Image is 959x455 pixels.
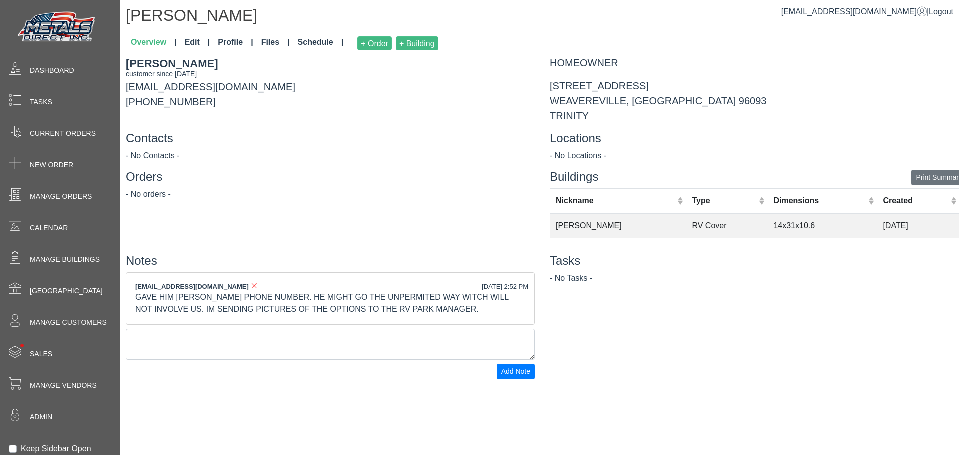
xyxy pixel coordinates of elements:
div: - No Locations - [550,150,959,162]
div: [STREET_ADDRESS] [550,78,959,93]
span: Add Note [501,367,530,375]
a: [EMAIL_ADDRESS][DOMAIN_NAME] [781,7,927,16]
span: Calendar [30,223,68,233]
span: Admin [30,412,52,422]
div: - No Tasks - [550,272,959,284]
a: Edit [181,32,214,54]
span: Manage Customers [30,317,107,328]
div: TRINITY [550,108,959,123]
div: WEAVEREVILLE, [GEOGRAPHIC_DATA] 96093 [550,93,959,108]
span: Logout [929,7,953,16]
div: [EMAIL_ADDRESS][DOMAIN_NAME] [PHONE_NUMBER] [118,55,542,123]
div: [PERSON_NAME] [126,55,535,72]
span: [GEOGRAPHIC_DATA] [30,286,103,296]
label: Keep Sidebar Open [21,443,91,455]
h4: Tasks [550,254,959,268]
div: Created [883,195,948,207]
span: Dashboard [30,65,74,76]
h4: Locations [550,131,959,146]
h4: Contacts [126,131,535,146]
h4: Orders [126,170,535,184]
a: Overview [127,32,181,54]
div: GAVE HIM [PERSON_NAME] PHONE NUMBER. HE MIGHT GO THE UNPERMITED WAY WITCH WILL NOT INVOLVE US. IM... [135,291,525,315]
h4: Buildings [550,170,959,184]
td: [DATE] [877,213,959,238]
span: [EMAIL_ADDRESS][DOMAIN_NAME] [135,283,249,290]
td: RV Cover [686,213,767,238]
span: Tasks [30,97,52,107]
span: Sales [30,349,52,359]
span: Manage Orders [30,191,92,202]
img: Metals Direct Inc Logo [15,9,100,46]
div: Type [692,195,756,207]
span: • [9,329,35,362]
div: - No Contacts - [126,150,535,162]
div: [DATE] 2:52 PM [482,282,528,292]
div: - No orders - [126,188,535,200]
div: HOMEOWNER [550,55,959,70]
div: Dimensions [773,195,866,207]
button: + Building [396,36,438,50]
a: Profile [214,32,257,54]
button: Add Note [497,364,535,379]
span: Current Orders [30,128,96,139]
a: Files [257,32,294,54]
h1: [PERSON_NAME] [126,6,959,28]
div: | [781,6,953,18]
a: Schedule [294,32,348,54]
span: Manage Vendors [30,380,97,391]
div: customer since [DATE] [126,69,535,79]
div: Nickname [556,195,675,207]
button: + Order [357,36,392,50]
span: Manage Buildings [30,254,100,265]
h4: Notes [126,254,535,268]
span: New Order [30,160,73,170]
td: [PERSON_NAME] [550,213,686,238]
td: 14x31x10.6 [767,213,877,238]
